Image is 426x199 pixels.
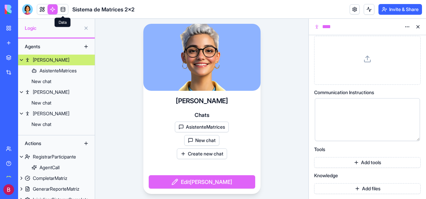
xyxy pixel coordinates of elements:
button: New chat [184,135,219,146]
div: AgentCall [40,164,60,171]
div: New chat [31,121,51,128]
a: RegistrarParticipante [18,151,95,162]
span: Communication Instructions [314,90,374,95]
div: New chat [31,99,51,106]
a: AgentCall [18,162,95,173]
button: Create new chat [177,148,227,159]
button: Invite & Share [378,4,422,15]
img: logo [5,5,46,14]
button: Edit[PERSON_NAME] [149,175,255,189]
div: Actions [21,138,75,149]
a: [PERSON_NAME] [18,55,95,65]
button: Add tools [314,157,421,168]
div: RegistrarParticipante [33,153,76,160]
a: CompletarMatriz [18,173,95,184]
a: New chat [18,97,95,108]
div: CompletarMatriz [33,175,67,182]
div: [PERSON_NAME] [33,57,69,63]
img: ACg8ocISMEiQCLcJ71frT0EY_71VzGzDgFW27OOKDRUYqcdF0T-PMQ=s96-c [3,184,14,195]
span: Tools [314,147,325,152]
button: AsistenteMatrices [175,122,229,132]
span: Knowledge [314,173,338,178]
button: Add files [314,183,421,194]
h4: [PERSON_NAME] [176,96,228,106]
div: AsistenteMatrices [40,67,77,74]
a: AsistenteMatrices [18,65,95,76]
a: [PERSON_NAME] [18,87,95,97]
div: [PERSON_NAME] [33,89,69,95]
a: GenerarReporteMatriz [18,184,95,194]
div: Data [55,18,71,27]
div: [PERSON_NAME] [33,110,69,117]
div: New chat [31,78,51,85]
h1: Sistema de Matrices 2x2 [72,5,135,13]
div: Agents [21,41,75,52]
a: New chat [18,119,95,130]
div: GenerarReporteMatriz [33,186,79,192]
a: New chat [18,76,95,87]
span: Chats [195,111,209,119]
a: [PERSON_NAME] [18,108,95,119]
span: Logic [25,25,81,31]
